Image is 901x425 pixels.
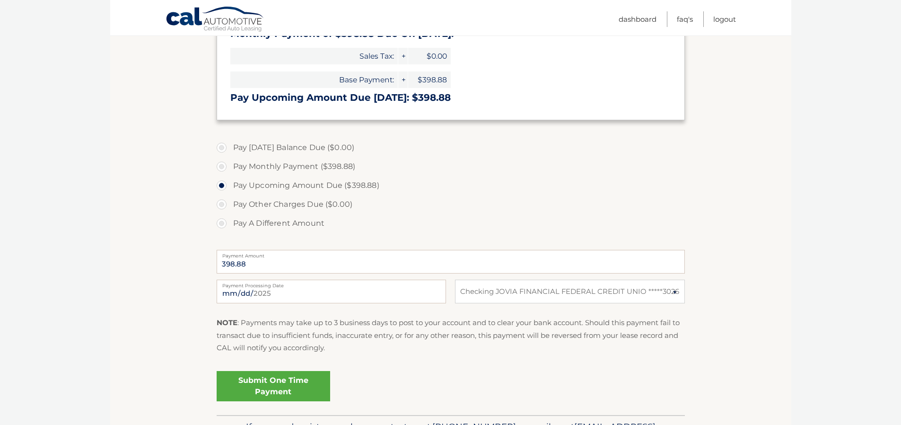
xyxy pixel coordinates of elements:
[230,71,398,88] span: Base Payment:
[217,157,685,176] label: Pay Monthly Payment ($398.88)
[217,195,685,214] label: Pay Other Charges Due ($0.00)
[217,280,446,303] input: Payment Date
[217,176,685,195] label: Pay Upcoming Amount Due ($398.88)
[619,11,656,27] a: Dashboard
[713,11,736,27] a: Logout
[398,48,408,64] span: +
[217,317,685,354] p: : Payments may take up to 3 business days to post to your account and to clear your bank account....
[408,71,451,88] span: $398.88
[217,371,330,401] a: Submit One Time Payment
[230,48,398,64] span: Sales Tax:
[217,138,685,157] label: Pay [DATE] Balance Due ($0.00)
[408,48,451,64] span: $0.00
[398,71,408,88] span: +
[217,250,685,257] label: Payment Amount
[166,6,265,34] a: Cal Automotive
[217,318,237,327] strong: NOTE
[217,214,685,233] label: Pay A Different Amount
[230,92,671,104] h3: Pay Upcoming Amount Due [DATE]: $398.88
[217,280,446,287] label: Payment Processing Date
[677,11,693,27] a: FAQ's
[217,250,685,274] input: Payment Amount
